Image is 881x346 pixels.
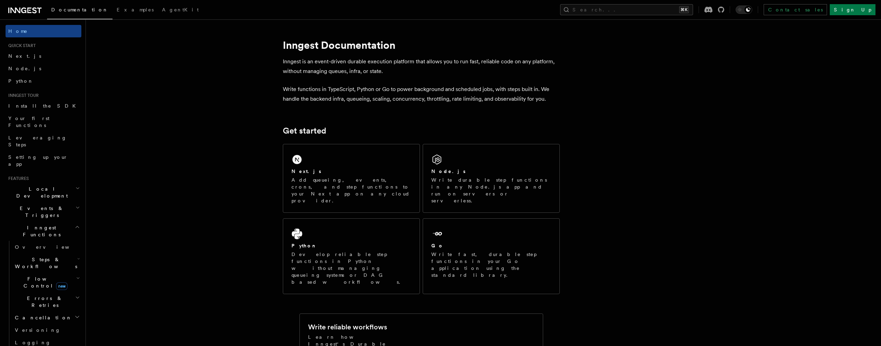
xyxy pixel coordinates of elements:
[6,62,81,75] a: Node.js
[308,322,387,332] h2: Write reliable workflows
[12,275,76,289] span: Flow Control
[8,53,41,59] span: Next.js
[12,253,81,273] button: Steps & Workflows
[423,144,560,213] a: Node.jsWrite durable step functions in any Node.js app and run on servers or serverless.
[8,135,67,147] span: Leveraging Steps
[291,168,321,175] h2: Next.js
[560,4,693,15] button: Search...⌘K
[283,126,326,136] a: Get started
[8,28,28,35] span: Home
[6,221,81,241] button: Inngest Functions
[15,244,86,250] span: Overview
[158,2,203,19] a: AgentKit
[283,84,560,104] p: Write functions in TypeScript, Python or Go to power background and scheduled jobs, with steps bu...
[15,327,61,333] span: Versioning
[117,7,154,12] span: Examples
[830,4,875,15] a: Sign Up
[6,176,29,181] span: Features
[6,183,81,202] button: Local Development
[291,242,317,249] h2: Python
[6,75,81,87] a: Python
[12,273,81,292] button: Flow Controlnew
[12,256,77,270] span: Steps & Workflows
[6,112,81,131] a: Your first Functions
[15,340,51,345] span: Logging
[6,205,75,219] span: Events & Triggers
[6,25,81,37] a: Home
[431,251,551,279] p: Write fast, durable step functions in your Go application using the standard library.
[431,242,444,249] h2: Go
[12,292,81,311] button: Errors & Retries
[283,39,560,51] h1: Inngest Documentation
[6,50,81,62] a: Next.js
[56,282,68,290] span: new
[162,7,199,12] span: AgentKit
[12,295,75,309] span: Errors & Retries
[12,241,81,253] a: Overview
[291,176,411,204] p: Add queueing, events, crons, and step functions to your Next app on any cloud provider.
[6,224,75,238] span: Inngest Functions
[47,2,113,19] a: Documentation
[12,324,81,336] a: Versioning
[6,131,81,151] a: Leveraging Steps
[431,176,551,204] p: Write durable step functions in any Node.js app and run on servers or serverless.
[6,43,36,48] span: Quick start
[431,168,466,175] h2: Node.js
[283,218,420,294] a: PythonDevelop reliable step functions in Python without managing queueing systems or DAG based wo...
[6,185,75,199] span: Local Development
[51,7,108,12] span: Documentation
[736,6,752,14] button: Toggle dark mode
[12,314,72,321] span: Cancellation
[8,116,50,128] span: Your first Functions
[283,144,420,213] a: Next.jsAdd queueing, events, crons, and step functions to your Next app on any cloud provider.
[291,251,411,285] p: Develop reliable step functions in Python without managing queueing systems or DAG based workflows.
[6,202,81,221] button: Events & Triggers
[6,93,39,98] span: Inngest tour
[8,103,80,109] span: Install the SDK
[6,100,81,112] a: Install the SDK
[679,6,689,13] kbd: ⌘K
[12,311,81,324] button: Cancellation
[6,151,81,170] a: Setting up your app
[283,57,560,76] p: Inngest is an event-driven durable execution platform that allows you to run fast, reliable code ...
[8,154,68,167] span: Setting up your app
[8,66,41,71] span: Node.js
[764,4,827,15] a: Contact sales
[113,2,158,19] a: Examples
[423,218,560,294] a: GoWrite fast, durable step functions in your Go application using the standard library.
[8,78,34,84] span: Python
